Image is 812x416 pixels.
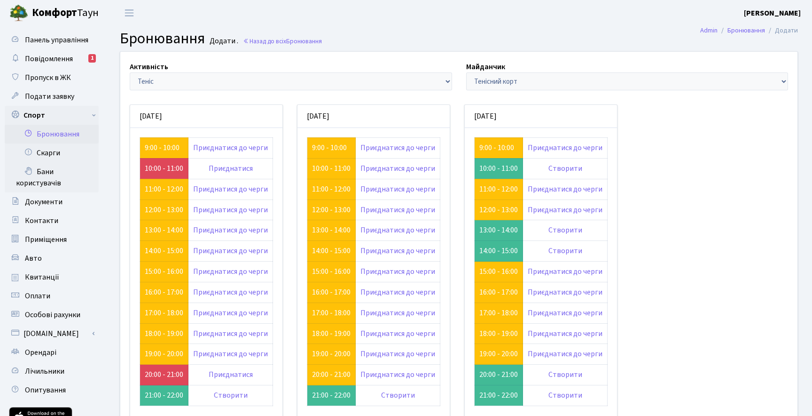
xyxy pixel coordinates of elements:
td: 20:00 - 21:00 [475,365,523,385]
a: Admin [700,25,718,35]
a: Бронювання [5,125,99,144]
a: 12:00 - 13:00 [312,205,351,215]
a: Приєднатися до черги [193,328,268,339]
img: logo.png [9,4,28,23]
a: Бронювання [727,25,765,35]
span: Орендарі [25,347,56,358]
a: Приєднатися до черги [193,205,268,215]
a: 16:00 - 17:00 [312,287,351,297]
a: Приєднатися до черги [528,266,602,277]
a: Орендарі [5,343,99,362]
a: 18:00 - 19:00 [145,328,183,339]
a: Приміщення [5,230,99,249]
a: Приєднатися до черги [360,287,435,297]
td: 21:00 - 22:00 [307,385,356,406]
a: 11:00 - 12:00 [145,184,183,194]
a: 9:00 - 10:00 [145,143,180,153]
a: Приєднатися до черги [193,143,268,153]
a: Створити [548,390,582,400]
a: Приєднатися до черги [360,184,435,194]
span: Повідомлення [25,54,73,64]
a: 13:00 - 14:00 [312,225,351,235]
a: Лічильники [5,362,99,381]
div: [DATE] [465,105,617,128]
button: Переключити навігацію [117,5,141,21]
a: 19:00 - 20:00 [479,349,518,359]
label: Активність [130,61,168,72]
td: 21:00 - 22:00 [140,385,188,406]
a: 15:00 - 16:00 [145,266,183,277]
span: Пропуск в ЖК [25,72,71,83]
a: 17:00 - 18:00 [479,308,518,318]
a: Створити [548,163,582,174]
a: 18:00 - 19:00 [479,328,518,339]
span: Авто [25,253,42,264]
a: Панель управління [5,31,99,49]
a: Створити [548,225,582,235]
a: 20:00 - 21:00 [145,369,183,380]
a: 14:00 - 15:00 [145,246,183,256]
a: Приєднатися до черги [528,349,602,359]
a: 19:00 - 20:00 [312,349,351,359]
a: Скарги [5,144,99,162]
span: Квитанції [25,272,59,282]
a: Назад до всіхБронювання [243,37,322,46]
li: Додати [765,25,798,36]
a: Авто [5,249,99,268]
span: Бронювання [120,28,205,49]
span: Опитування [25,385,66,395]
a: 17:00 - 18:00 [312,308,351,318]
a: Приєднатися до черги [528,205,602,215]
a: Створити [214,390,248,400]
a: Приєднатися до черги [360,328,435,339]
a: Повідомлення1 [5,49,99,68]
a: Приєднатися до черги [360,349,435,359]
span: Панель управління [25,35,88,45]
a: 9:00 - 10:00 [312,143,347,153]
a: 19:00 - 20:00 [145,349,183,359]
a: [DOMAIN_NAME] [5,324,99,343]
span: Таун [32,5,99,21]
a: Приєднатися до черги [193,246,268,256]
a: Створити [548,246,582,256]
label: Майданчик [466,61,505,72]
span: Бронювання [286,37,322,46]
a: Приєднатися до черги [193,349,268,359]
small: Додати . [208,37,238,46]
b: [PERSON_NAME] [744,8,801,18]
a: Приєднатися до черги [360,369,435,380]
a: Приєднатися до черги [360,246,435,256]
a: 9:00 - 10:00 [479,143,514,153]
span: Подати заявку [25,91,74,102]
a: Створити [381,390,415,400]
a: Приєднатися до черги [193,287,268,297]
td: 10:00 - 11:00 [475,158,523,179]
a: Контакти [5,211,99,230]
a: [PERSON_NAME] [744,8,801,19]
a: 14:00 - 15:00 [312,246,351,256]
a: 16:00 - 17:00 [145,287,183,297]
a: Приєднатися [209,163,253,174]
a: Приєднатися до черги [360,143,435,153]
a: 12:00 - 13:00 [145,205,183,215]
a: Приєднатися до черги [360,308,435,318]
a: Документи [5,192,99,211]
a: Приєднатися до черги [360,205,435,215]
a: Пропуск в ЖК [5,68,99,87]
a: Приєднатися до черги [193,266,268,277]
a: Особові рахунки [5,305,99,324]
div: [DATE] [297,105,450,128]
a: Приєднатися до черги [528,328,602,339]
a: Приєднатися до черги [193,225,268,235]
span: Контакти [25,216,58,226]
a: 11:00 - 12:00 [479,184,518,194]
span: Оплати [25,291,50,301]
a: Приєднатися до черги [360,225,435,235]
a: Бани користувачів [5,162,99,192]
td: 13:00 - 14:00 [475,220,523,241]
a: Приєднатися до черги [528,143,602,153]
a: 10:00 - 11:00 [145,163,183,174]
a: 11:00 - 12:00 [312,184,351,194]
span: Особові рахунки [25,310,80,320]
a: Створити [548,369,582,380]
